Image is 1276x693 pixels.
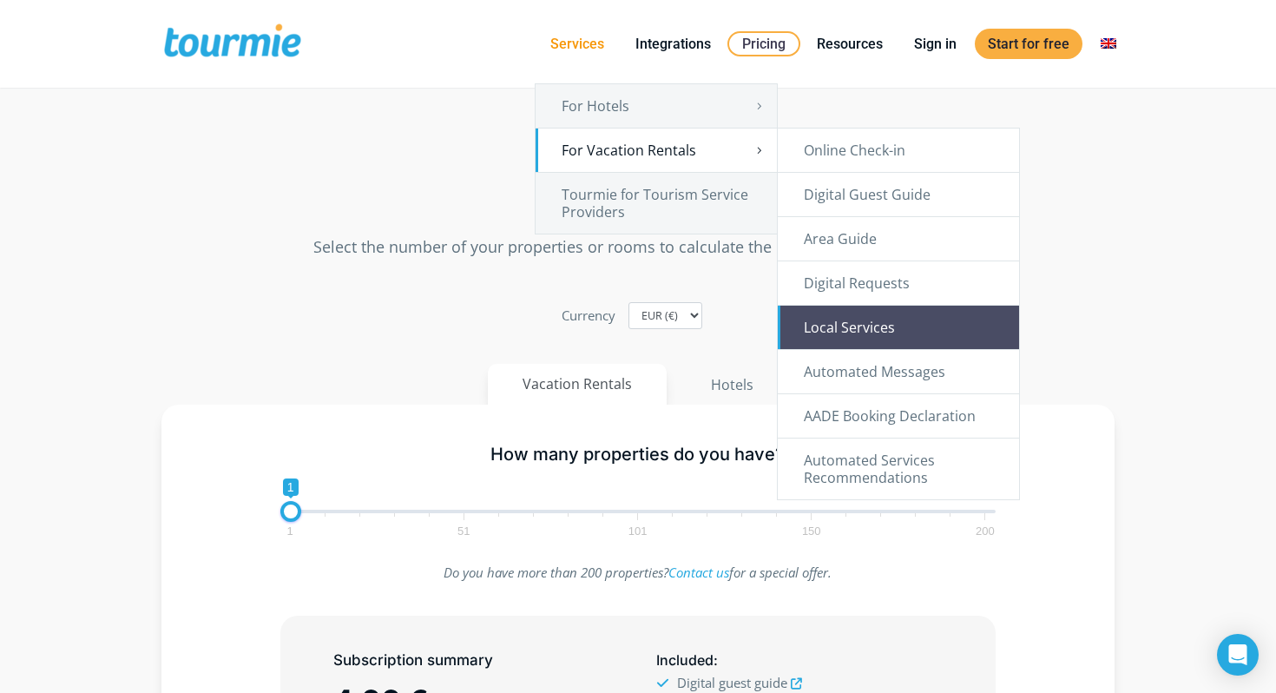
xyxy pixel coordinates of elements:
span: 101 [626,527,650,535]
a: Tourmie for Tourism Service Providers [536,173,777,234]
a: Integrations [622,33,724,55]
span: 51 [455,527,472,535]
a: Sign in [901,33,970,55]
a: Automated Services Recommendations [778,439,1019,499]
a: Digital Guest Guide [778,173,1019,216]
p: Do you have more than 200 properties? for a special offer. [280,561,996,584]
a: Resources [804,33,896,55]
span: 1 [283,478,299,496]
a: Automated Messages [778,350,1019,393]
span: 1 [284,527,295,535]
h5: How many properties do you have? [280,444,996,465]
a: Contact us [668,564,729,581]
button: Vacation Rentals [488,364,667,405]
a: Local Services [778,306,1019,349]
a: Services [537,33,617,55]
a: Digital Requests [778,261,1019,305]
p: Select the number of your properties or rooms to calculate the cost of your subscription. [161,235,1115,259]
button: Hotels [675,364,789,406]
a: Start for free [975,29,1082,59]
label: Currency [562,304,615,327]
span: 150 [799,527,824,535]
span: 200 [973,527,997,535]
a: Online Check-in [778,129,1019,172]
a: For Hotels [536,84,777,128]
h5: Subscription summary [333,650,620,671]
h2: Pricing [161,167,1115,208]
a: Area Guide [778,217,1019,261]
a: Pricing [727,31,800,56]
a: For Vacation Rentals [536,129,777,172]
span: Digital guest guide [677,674,787,691]
a: AADE Booking Declaration [778,394,1019,438]
span: Included [656,651,714,669]
h5: : [656,650,943,671]
div: Open Intercom Messenger [1217,634,1259,676]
